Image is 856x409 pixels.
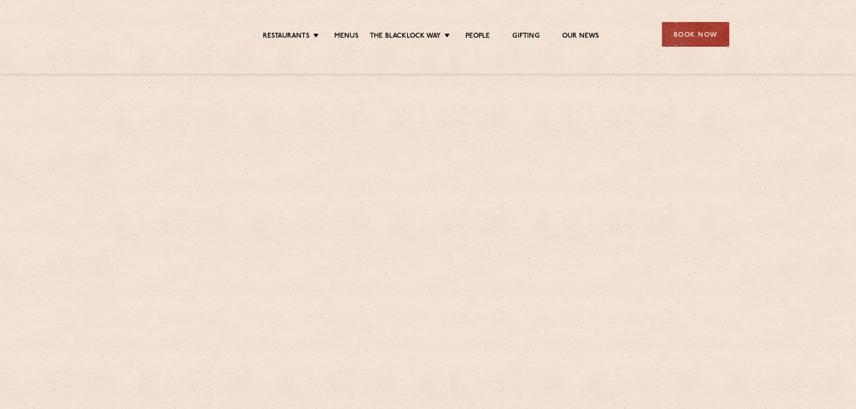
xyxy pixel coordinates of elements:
[127,9,205,60] img: svg%3E
[562,32,599,42] a: Our News
[512,32,539,42] a: Gifting
[466,32,490,42] a: People
[662,22,729,47] div: Book Now
[370,32,441,42] a: The Blacklock Way
[263,32,310,42] a: Restaurants
[334,32,359,42] a: Menus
